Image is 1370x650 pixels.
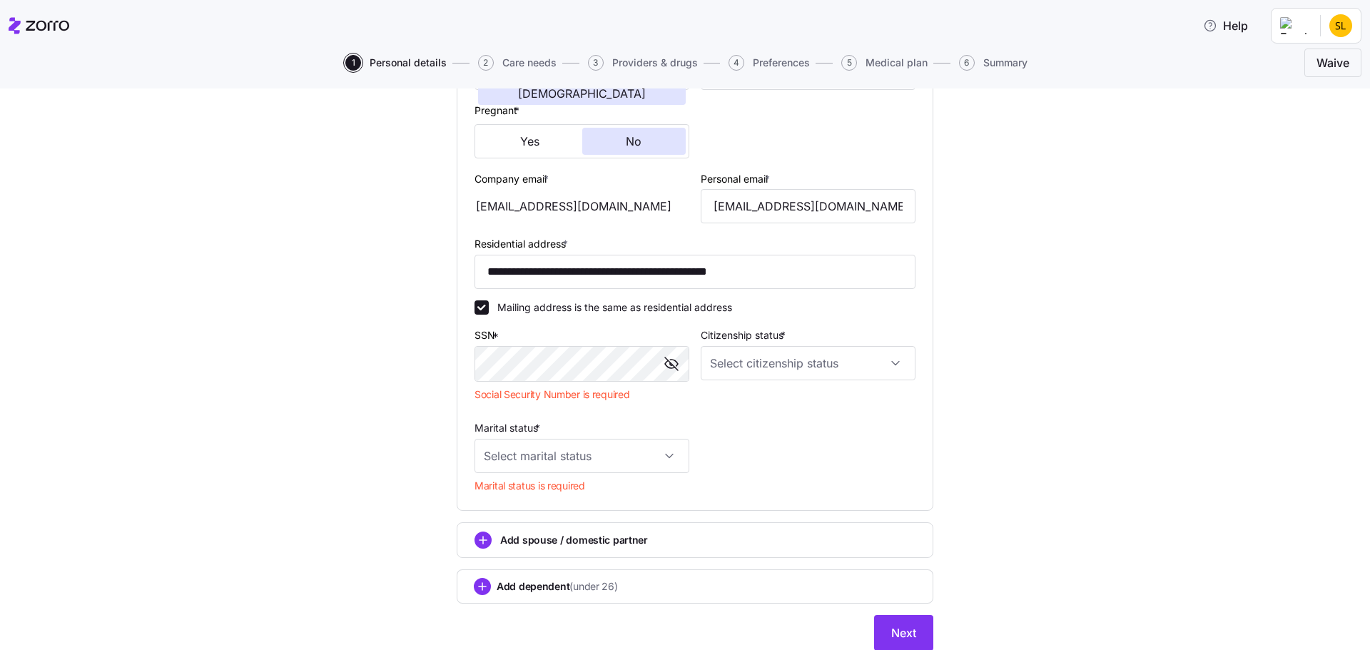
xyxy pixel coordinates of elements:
[701,346,915,380] input: Select citizenship status
[475,236,571,252] label: Residential address
[475,387,629,402] span: Social Security Number is required
[345,55,361,71] span: 1
[478,55,494,71] span: 2
[701,327,788,343] label: Citizenship status
[500,533,648,547] span: Add spouse / domestic partner
[475,439,689,473] input: Select marital status
[891,624,916,641] span: Next
[478,55,557,71] button: 2Care needs
[342,55,447,71] a: 1Personal details
[753,58,810,68] span: Preferences
[983,58,1027,68] span: Summary
[497,579,618,594] span: Add dependent
[1329,14,1352,37] img: 300263d8fb899253259bb4ba5450c7c7
[959,55,1027,71] button: 6Summary
[1203,17,1248,34] span: Help
[475,171,552,187] label: Company email
[701,171,773,187] label: Personal email
[502,58,557,68] span: Care needs
[475,103,522,118] label: Pregnant
[475,479,585,493] span: Marital status is required
[959,55,975,71] span: 6
[474,578,491,595] svg: add icon
[1280,17,1309,34] img: Employer logo
[345,55,447,71] button: 1Personal details
[841,55,928,71] button: 5Medical plan
[626,136,641,147] span: No
[729,55,744,71] span: 4
[518,88,646,99] span: [DEMOGRAPHIC_DATA]
[1192,11,1259,40] button: Help
[1304,49,1361,77] button: Waive
[866,58,928,68] span: Medical plan
[569,579,617,594] span: (under 26)
[729,55,810,71] button: 4Preferences
[370,58,447,68] span: Personal details
[520,136,539,147] span: Yes
[588,55,604,71] span: 3
[489,300,732,315] label: Mailing address is the same as residential address
[1316,54,1349,71] span: Waive
[475,327,502,343] label: SSN
[475,420,543,436] label: Marital status
[841,55,857,71] span: 5
[701,189,915,223] input: Email
[612,58,698,68] span: Providers & drugs
[475,532,492,549] svg: add icon
[588,55,698,71] button: 3Providers & drugs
